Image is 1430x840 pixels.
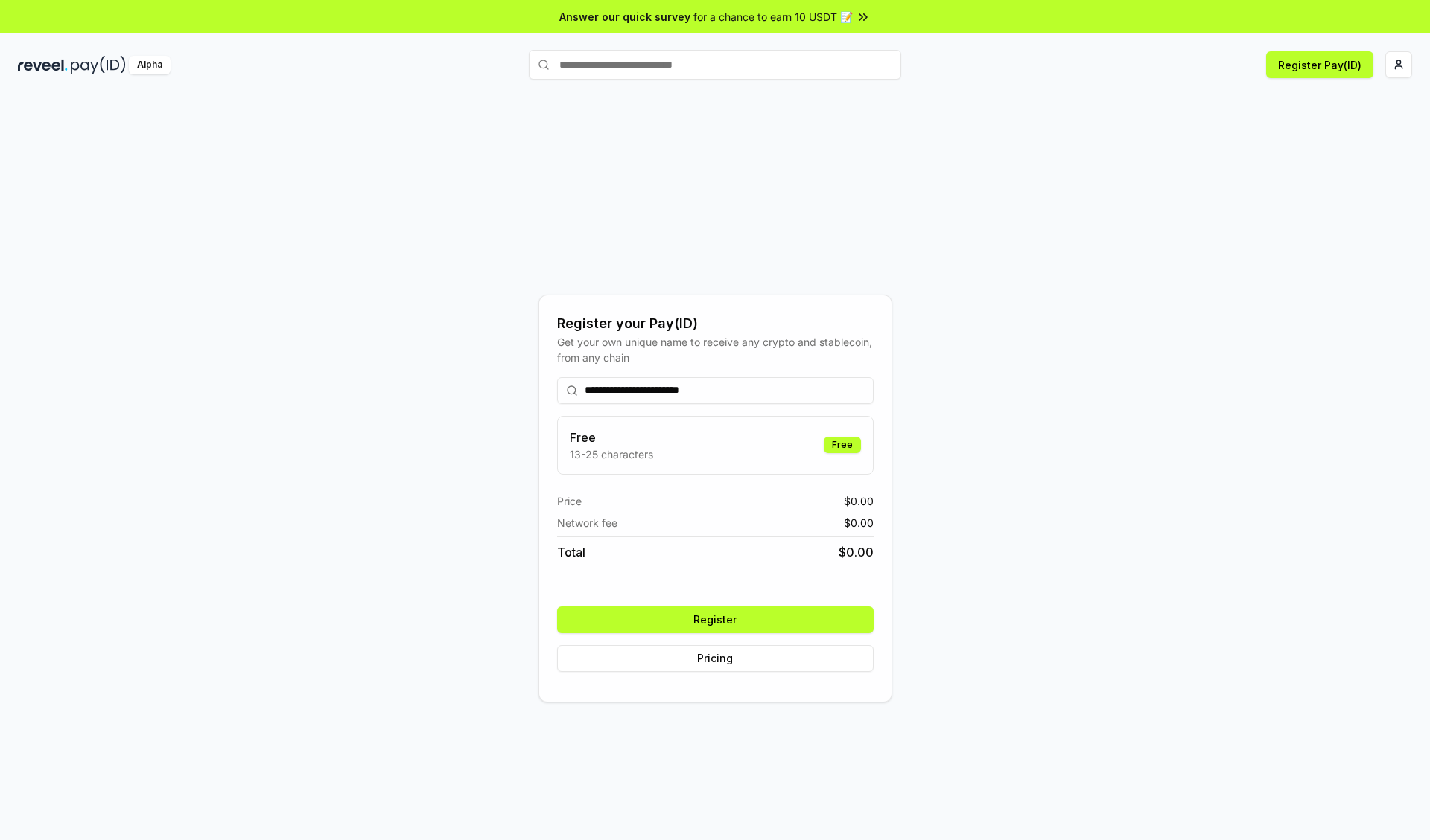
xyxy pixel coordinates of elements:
[71,56,126,74] img: pay_id
[559,9,690,25] span: Answer our quick survey
[844,493,874,509] span: $ 0.00
[557,515,617,530] span: Network fee
[570,446,653,462] p: 13-25 characters
[557,606,874,633] button: Register
[844,515,874,530] span: $ 0.00
[557,543,585,561] span: Total
[557,313,874,334] div: Register your Pay(ID)
[824,437,861,453] div: Free
[839,543,874,561] span: $ 0.00
[557,334,874,365] div: Get your own unique name to receive any crypto and stablecoin, from any chain
[557,493,582,509] span: Price
[570,429,653,446] h3: Free
[18,56,68,74] img: reveel_dark
[693,9,853,25] span: for a chance to earn 10 USDT 📝
[1266,51,1373,78] button: Register Pay(ID)
[557,645,874,672] button: Pricing
[129,56,171,74] div: Alpha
